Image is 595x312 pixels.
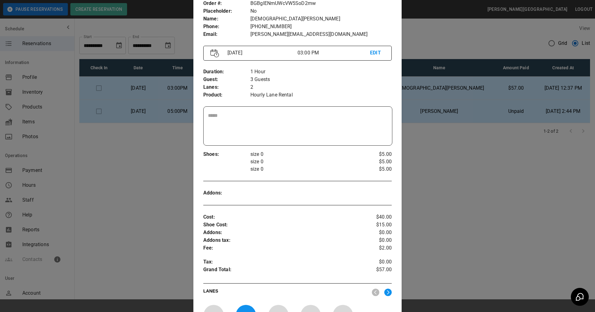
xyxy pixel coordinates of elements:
[203,15,250,23] p: Name :
[360,237,392,244] p: $0.00
[250,76,392,83] p: 3 Guests
[203,151,250,158] p: Shoes :
[360,165,392,173] p: $5.00
[360,158,392,165] p: $5.00
[203,7,250,15] p: Placeholder :
[250,83,392,91] p: 2
[225,49,297,57] p: [DATE]
[203,213,360,221] p: Cost :
[372,288,379,296] img: nav_left.svg
[250,68,392,76] p: 1 Hour
[203,189,250,197] p: Addons :
[250,151,360,158] p: size 0
[370,49,385,57] p: EDIT
[203,258,360,266] p: Tax :
[250,23,392,31] p: [PHONE_NUMBER]
[203,31,250,38] p: Email :
[250,91,392,99] p: Hourly Lane Rental
[210,49,219,58] img: Vector
[360,213,392,221] p: $40.00
[203,68,250,76] p: Duration :
[203,288,367,297] p: LANES
[203,23,250,31] p: Phone :
[297,49,370,57] p: 03:00 PM
[250,7,392,15] p: No
[203,266,360,275] p: Grand Total :
[250,31,392,38] p: [PERSON_NAME][EMAIL_ADDRESS][DOMAIN_NAME]
[360,244,392,252] p: $2.00
[360,258,392,266] p: $0.00
[360,229,392,237] p: $0.00
[203,244,360,252] p: Fee :
[203,76,250,83] p: Guest :
[384,288,392,296] img: right.svg
[203,83,250,91] p: Lanes :
[360,221,392,229] p: $15.00
[250,158,360,165] p: size 0
[203,229,360,237] p: Addons :
[360,151,392,158] p: $5.00
[203,221,360,229] p: Shoe Cost :
[250,165,360,173] p: size 0
[203,91,250,99] p: Product :
[250,15,392,23] p: [DEMOGRAPHIC_DATA][PERSON_NAME]
[360,266,392,275] p: $57.00
[203,237,360,244] p: Addons tax :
